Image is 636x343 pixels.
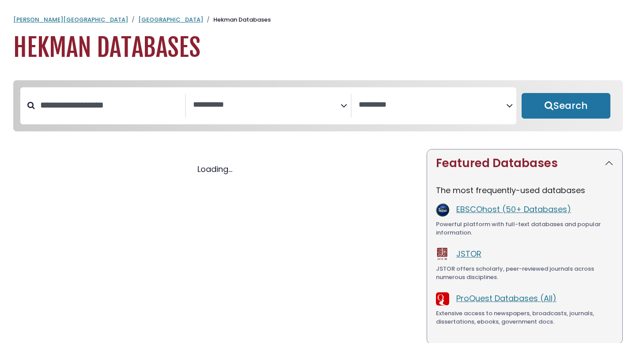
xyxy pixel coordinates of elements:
a: EBSCOhost (50+ Databases) [456,204,571,215]
p: The most frequently-used databases [436,184,613,196]
textarea: Search [359,101,506,110]
button: Submit for Search Results [522,93,610,119]
div: JSTOR offers scholarly, peer-reviewed journals across numerous disciplines. [436,265,613,282]
textarea: Search [193,101,341,110]
div: Extensive access to newspapers, broadcasts, journals, dissertations, ebooks, government docs. [436,309,613,326]
h1: Hekman Databases [13,33,623,63]
div: Powerful platform with full-text databases and popular information. [436,220,613,237]
a: [GEOGRAPHIC_DATA] [138,15,203,24]
button: Featured Databases [427,149,622,177]
input: Search database by title or keyword [35,98,185,112]
nav: Search filters [13,80,623,131]
li: Hekman Databases [203,15,271,24]
a: JSTOR [456,248,481,259]
nav: breadcrumb [13,15,623,24]
a: [PERSON_NAME][GEOGRAPHIC_DATA] [13,15,128,24]
div: Loading... [13,163,416,175]
a: ProQuest Databases (All) [456,293,556,304]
